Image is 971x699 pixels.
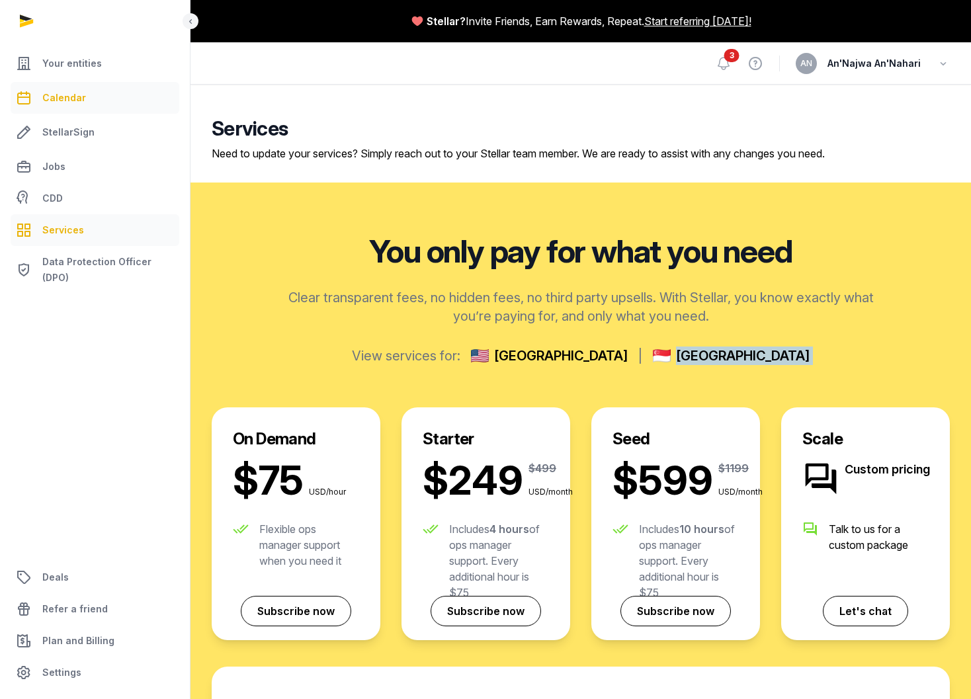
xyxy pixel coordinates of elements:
div: Includes of ops manager support. Every additional hour is $75 [449,521,549,600]
span: $249 [423,460,523,500]
span: $75 [233,460,304,500]
h2: You only pay for what you need [212,235,950,267]
a: Jobs [11,151,179,183]
span: StellarSign [42,124,95,140]
span: [GEOGRAPHIC_DATA] [494,347,628,365]
span: 3 [724,49,739,62]
span: | [638,347,642,365]
span: USD/month [718,487,771,497]
span: Deals [42,569,69,585]
span: CDD [42,190,63,206]
span: An'Najwa An'Nahari [827,56,921,71]
a: Subscribe now [620,596,731,626]
span: USD/hour [309,487,362,497]
span: [GEOGRAPHIC_DATA] [676,347,810,365]
span: $599 [612,460,713,500]
p: Need to update your services? Simply reach out to your Stellar team member. We are ready to assis... [212,145,950,161]
span: Services [42,222,84,238]
span: Jobs [42,159,65,175]
strong: 4 hours [489,522,529,536]
a: Let's chat [823,596,908,626]
h2: Scale [802,429,929,450]
a: Data Protection Officer (DPO) [11,249,179,291]
h2: Services [212,116,950,140]
span: Plan and Billing [42,633,114,649]
span: USD/month [528,487,581,497]
div: Flexible ops manager support when you need it [259,521,359,569]
a: Subscribe now [431,596,541,626]
span: Data Protection Officer (DPO) [42,254,174,286]
a: Refer a friend [11,593,179,625]
a: StellarSign [11,116,179,148]
span: Settings [42,665,81,680]
span: Custom pricing [845,460,950,479]
div: Talk to us for a custom package [829,521,929,553]
a: Settings [11,657,179,688]
span: Refer a friend [42,601,108,617]
a: Your entities [11,48,179,79]
a: Plan and Billing [11,625,179,657]
span: $1199 [718,460,749,476]
span: Calendar [42,90,86,106]
a: Start referring [DATE]! [644,13,751,29]
strong: 10 hours [679,522,724,536]
span: $499 [528,460,556,476]
a: Subscribe now [241,596,351,626]
a: Calendar [11,82,179,114]
button: AN [796,53,817,74]
label: View services for: [352,347,460,365]
h2: Starter [423,429,549,450]
a: CDD [11,185,179,212]
h2: On Demand [233,429,359,450]
p: Clear transparent fees, no hidden fees, no third party upsells. With Stellar, you know exactly wh... [284,288,877,325]
span: AN [800,60,812,67]
span: Your entities [42,56,102,71]
iframe: Chat Widget [905,636,971,699]
a: Services [11,214,179,246]
span: Stellar? [427,13,466,29]
div: Includes of ops manager support. Every additional hour is $75 [639,521,739,600]
h2: Seed [612,429,739,450]
a: Deals [11,561,179,593]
